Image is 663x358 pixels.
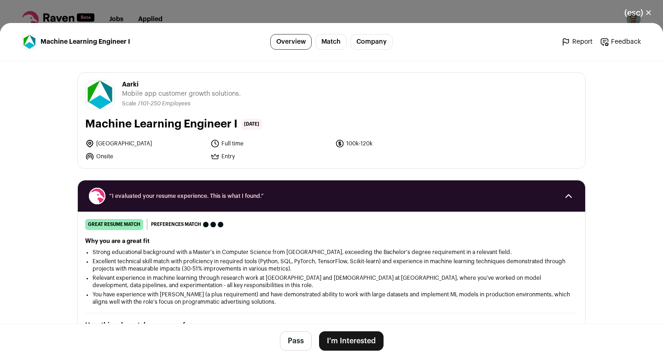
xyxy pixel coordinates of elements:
[93,274,570,289] li: Relevant experience in machine learning through research work at [GEOGRAPHIC_DATA] and [DEMOGRAPH...
[561,37,593,46] a: Report
[85,152,205,161] li: Onsite
[350,34,393,50] a: Company
[613,3,663,23] button: Close modal
[140,101,191,106] span: 101-250 Employees
[109,192,554,200] span: “I evaluated your resume experience. This is what I found.”
[151,220,201,229] span: Preferences match
[41,37,130,46] span: Machine Learning Engineer I
[315,34,347,50] a: Match
[122,80,241,89] span: Aarki
[93,258,570,272] li: Excellent technical skill match with proficiency in required tools (Python, SQL, PyTorch, TensorF...
[122,100,138,107] li: Scale
[122,89,241,98] span: Mobile app customer growth solutions.
[600,37,641,46] a: Feedback
[85,237,578,245] h2: Why you are a great fit
[335,139,455,148] li: 100k-120k
[85,139,205,148] li: [GEOGRAPHIC_DATA]
[86,81,114,109] img: 6e8e02749ad01f220b99d98d9bbba960efe002ef7c85f924f9546582fec9be5a.jpg
[85,321,578,330] h2: How this role matches your preferences
[85,117,238,132] h1: Machine Learning Engineer I
[270,34,312,50] a: Overview
[23,35,36,49] img: 6e8e02749ad01f220b99d98d9bbba960efe002ef7c85f924f9546582fec9be5a.jpg
[241,119,262,130] span: [DATE]
[319,331,384,351] button: I'm Interested
[138,100,191,107] li: /
[93,291,570,306] li: You have experience with [PERSON_NAME] (a plus requirement) and have demonstrated ability to work...
[93,248,570,256] li: Strong educational background with a Master's in Computer Science from [GEOGRAPHIC_DATA], exceedi...
[210,139,330,148] li: Full time
[280,331,312,351] button: Pass
[210,152,330,161] li: Entry
[85,219,143,230] div: great resume match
